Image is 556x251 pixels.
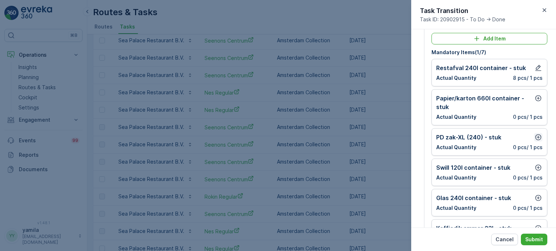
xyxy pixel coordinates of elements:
[483,35,506,42] p: Add Item
[436,194,511,202] p: Glas 240l container - stuk
[436,113,476,121] p: Actual Quantity
[431,49,547,56] p: Mandatory Items ( 1 / 7 )
[436,133,501,142] p: PD zak-XL (240) - stuk
[436,144,476,151] p: Actual Quantity
[496,236,514,243] p: Cancel
[513,144,543,151] p: 0 pcs / 1 pcs
[491,234,518,245] button: Cancel
[525,236,543,243] p: Submit
[420,6,505,16] p: Task Transition
[513,204,543,212] p: 0 pcs / 1 pcs
[436,174,476,181] p: Actual Quantity
[436,64,526,72] p: Restafval 240l container - stuk
[420,16,505,23] span: Task ID: 20902915 - To Do -> Done
[436,74,476,82] p: Actual Quantity
[513,113,543,121] p: 0 pcs / 1 pcs
[521,234,547,245] button: Submit
[436,94,534,111] p: Papier/karton 660l container - stuk
[513,74,543,82] p: 8 pcs / 1 pcs
[513,174,543,181] p: 0 pcs / 1 pcs
[436,204,476,212] p: Actual Quantity
[436,224,511,233] p: Koffiedik emmer 23l - stuk
[436,163,510,172] p: Swill 120l container - stuk
[431,33,547,44] button: Add Item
